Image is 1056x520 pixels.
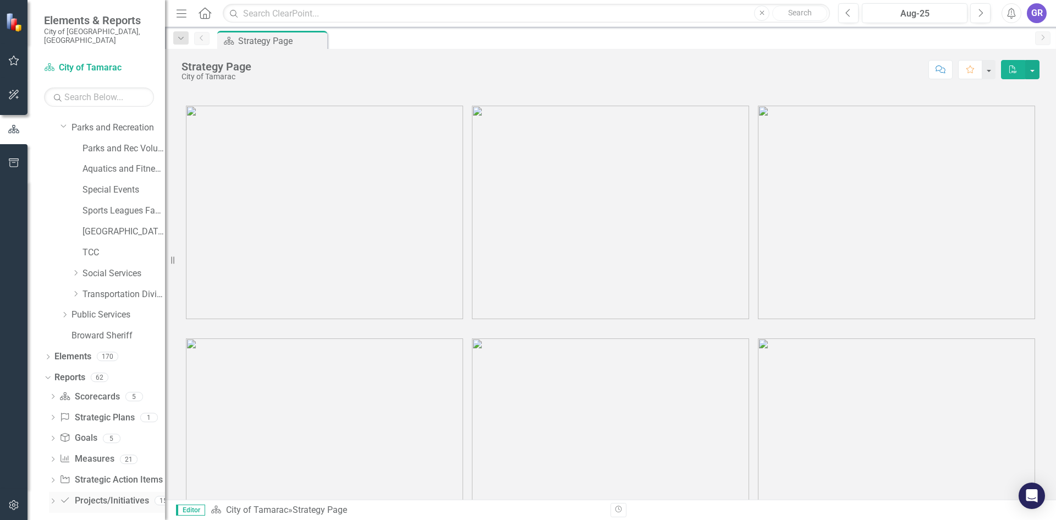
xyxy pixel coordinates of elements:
img: tamarac1%20v3.png [186,106,463,319]
a: Elements [54,351,91,363]
a: City of Tamarac [44,62,154,74]
button: Aug-25 [862,3,967,23]
a: City of Tamarac [226,505,288,515]
input: Search ClearPoint... [223,4,830,23]
a: Special Events [82,184,165,196]
div: Open Intercom Messenger [1019,483,1045,509]
div: 62 [91,373,108,382]
img: ClearPoint Strategy [5,13,25,32]
a: Sports Leagues Facilities Fields [82,205,165,217]
a: Parks and Recreation [71,122,165,134]
div: 5 [103,434,120,443]
div: 21 [120,455,137,464]
span: Elements & Reports [44,14,154,27]
small: City of [GEOGRAPHIC_DATA], [GEOGRAPHIC_DATA] [44,27,154,45]
div: Aug-25 [866,7,964,20]
a: Strategic Action Items [59,474,162,486]
input: Search Below... [44,87,154,107]
div: Strategy Page [238,34,324,48]
button: GR [1027,3,1047,23]
a: Projects/Initiatives [59,495,148,507]
div: 5 [125,392,143,401]
img: tamarac2%20v3.png [472,106,749,319]
span: Search [788,8,812,17]
a: Scorecards [59,391,119,403]
a: Goals [59,432,97,445]
a: Public Services [71,309,165,321]
div: 1 [140,413,158,422]
a: Aquatics and Fitness Center [82,163,165,176]
div: Strategy Page [293,505,347,515]
button: Search [772,6,827,21]
a: [GEOGRAPHIC_DATA] [82,226,165,238]
div: » [211,504,602,517]
div: Strategy Page [182,61,251,73]
a: Measures [59,453,114,466]
a: Transportation Division [82,288,165,301]
a: Broward Sheriff [71,330,165,342]
a: Strategic Plans [59,412,134,424]
a: Parks and Rec Volunteers [82,143,165,155]
div: City of Tamarac [182,73,251,81]
div: 15 [155,496,172,506]
img: tamarac3%20v3.png [758,106,1035,319]
a: Social Services [82,267,165,280]
div: 170 [97,352,118,362]
a: Reports [54,371,85,384]
span: Editor [176,505,205,516]
a: TCC [82,247,165,259]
